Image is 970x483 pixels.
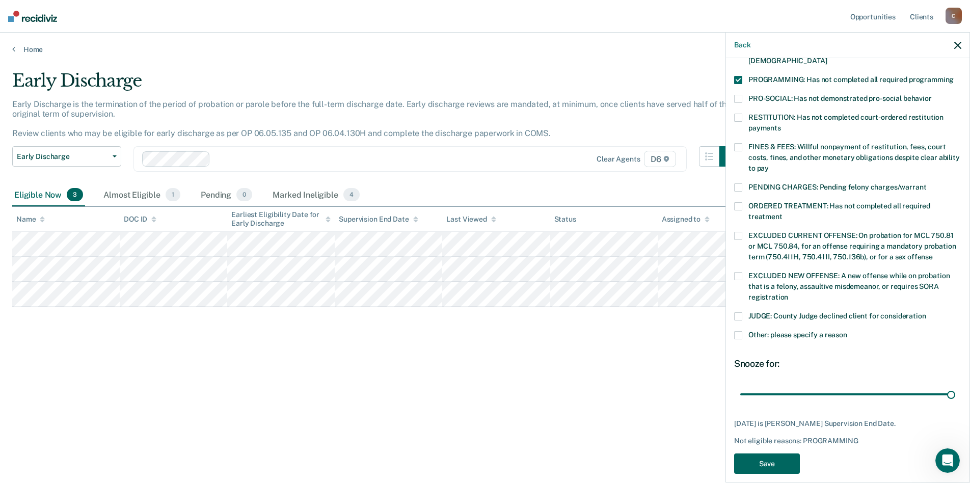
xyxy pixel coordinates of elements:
div: Clear agents [597,155,640,164]
span: PROGRAMMING: Has not completed all required programming [748,75,954,84]
span: 4 [343,188,360,201]
span: 1 [166,188,180,201]
div: Early Discharge [12,70,740,99]
span: D6 [644,151,676,167]
div: C [946,8,962,24]
div: Name [16,215,45,224]
div: Status [554,215,576,224]
p: Early Discharge is the termination of the period of probation or parole before the full-term disc... [12,99,736,139]
span: JUDGE: County Judge declined client for consideration [748,312,926,320]
span: Early Discharge [17,152,109,161]
span: FINES & FEES: Willful nonpayment of restitution, fees, court costs, fines, and other monetary obl... [748,143,960,172]
div: Snooze for: [734,358,961,369]
div: DOC ID [124,215,156,224]
div: Last Viewed [446,215,496,224]
button: Back [734,41,750,49]
div: Supervision End Date [339,215,418,224]
button: Save [734,453,800,474]
span: EXCLUDED NEW OFFENSE: A new offense while on probation that is a felony, assaultive misdemeanor, ... [748,272,950,301]
img: Recidiviz [8,11,57,22]
div: [DATE] is [PERSON_NAME] Supervision End Date. [734,419,961,428]
iframe: Intercom live chat [935,448,960,473]
span: 3 [67,188,83,201]
div: Not eligible reasons: PROGRAMMING [734,437,961,445]
div: Almost Eligible [101,184,182,206]
div: Pending [199,184,254,206]
span: Other: please specify a reason [748,331,847,339]
div: Earliest Eligibility Date for Early Discharge [231,210,331,228]
span: PRO-SOCIAL: Has not demonstrated pro-social behavior [748,94,932,102]
span: ORDERED TREATMENT: Has not completed all required treatment [748,202,930,221]
div: Marked Ineligible [271,184,362,206]
div: Eligible Now [12,184,85,206]
a: Home [12,45,958,54]
span: 0 [236,188,252,201]
span: RESTITUTION: Has not completed court-ordered restitution payments [748,113,944,132]
div: Assigned to [662,215,710,224]
span: PENDING CHARGES: Pending felony charges/warrant [748,183,926,191]
span: EXCLUDED CURRENT OFFENSE: On probation for MCL 750.81 or MCL 750.84, for an offense requiring a m... [748,231,956,261]
span: NONCOMPLIANT: Not compliant with the [DEMOGRAPHIC_DATA] [748,46,884,65]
